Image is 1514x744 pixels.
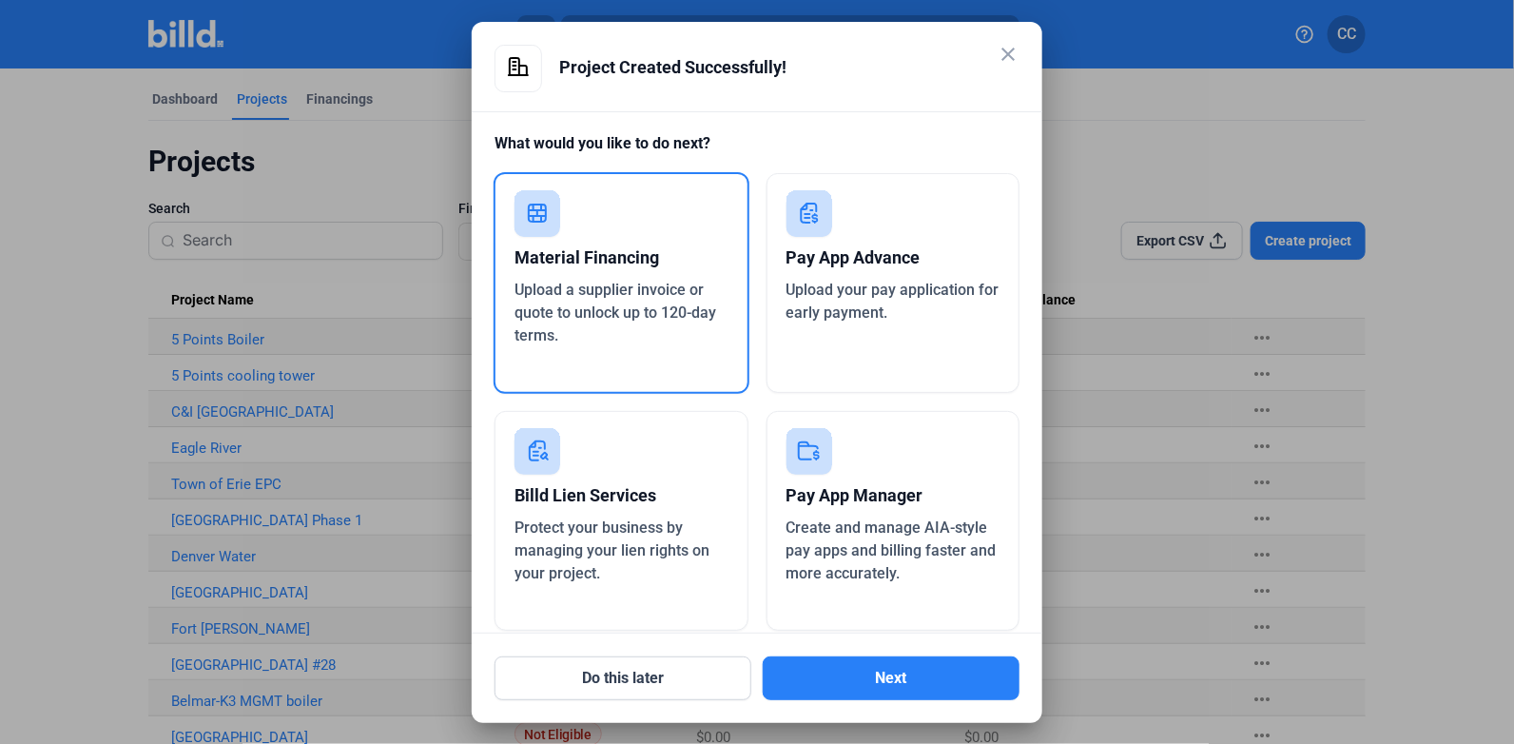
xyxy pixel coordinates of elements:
[997,43,1019,66] mat-icon: close
[559,45,1019,90] div: Project Created Successfully!
[495,132,1019,173] div: What would you like to do next?
[763,656,1019,700] button: Next
[786,519,997,582] span: Create and manage AIA-style pay apps and billing faster and more accurately.
[786,475,1000,517] div: Pay App Manager
[495,656,751,700] button: Do this later
[514,519,709,582] span: Protect your business by managing your lien rights on your project.
[514,281,716,344] span: Upload a supplier invoice or quote to unlock up to 120-day terms.
[514,237,728,279] div: Material Financing
[514,475,728,517] div: Billd Lien Services
[786,237,1000,279] div: Pay App Advance
[786,281,1000,322] span: Upload your pay application for early payment.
